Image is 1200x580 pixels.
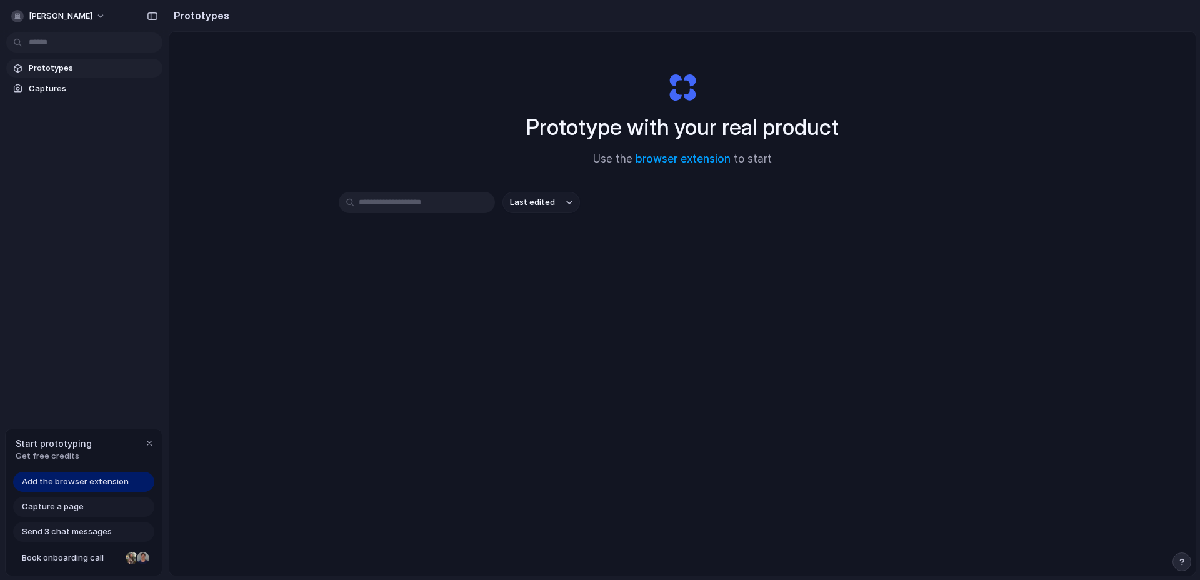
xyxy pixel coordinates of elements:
span: [PERSON_NAME] [29,10,92,22]
span: Send 3 chat messages [22,526,112,538]
a: Add the browser extension [13,472,154,492]
span: Book onboarding call [22,552,121,564]
span: Add the browser extension [22,476,129,488]
a: Captures [6,79,162,98]
span: Start prototyping [16,437,92,450]
h1: Prototype with your real product [526,111,839,144]
button: Last edited [502,192,580,213]
span: Capture a page [22,501,84,513]
a: Book onboarding call [13,548,154,568]
span: Get free credits [16,450,92,462]
div: Christian Iacullo [136,551,151,566]
a: browser extension [636,152,731,165]
a: Prototypes [6,59,162,77]
div: Nicole Kubica [124,551,139,566]
span: Captures [29,82,157,95]
span: Use the to start [593,151,772,167]
span: Last edited [510,196,555,209]
button: [PERSON_NAME] [6,6,112,26]
h2: Prototypes [169,8,229,23]
span: Prototypes [29,62,157,74]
